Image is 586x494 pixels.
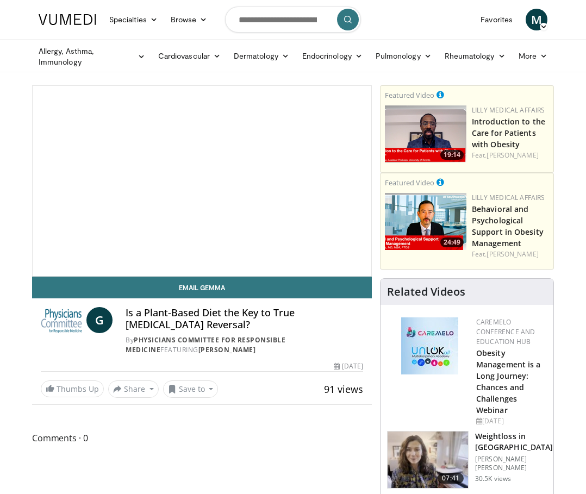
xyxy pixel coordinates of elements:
img: 45df64a9-a6de-482c-8a90-ada250f7980c.png.150x105_q85_autocrop_double_scale_upscale_version-0.2.jpg [401,317,458,374]
span: 24:49 [440,237,464,247]
h4: Is a Plant-Based Diet the Key to True [MEDICAL_DATA] Reversal? [126,307,363,330]
a: CaReMeLO Conference and Education Hub [476,317,535,346]
div: Feat. [472,151,549,160]
span: 91 views [324,383,363,396]
a: More [512,45,554,67]
p: [PERSON_NAME] [PERSON_NAME] [475,455,553,472]
div: Feat. [472,249,549,259]
h4: Related Videos [387,285,465,298]
small: Featured Video [385,90,434,100]
a: Rheumatology [438,45,512,67]
button: Save to [163,380,219,398]
a: Introduction to the Care for Patients with Obesity [472,116,545,149]
a: 19:14 [385,105,466,162]
a: Email Gemma [32,277,372,298]
a: Pulmonology [369,45,438,67]
span: 19:14 [440,150,464,160]
a: Browse [164,9,214,30]
a: Specialties [103,9,164,30]
span: Comments 0 [32,431,372,445]
video-js: Video Player [33,86,371,276]
a: Favorites [474,9,519,30]
p: 30.5K views [475,474,511,483]
a: Endocrinology [296,45,369,67]
a: Behavioral and Psychological Support in Obesity Management [472,204,544,248]
img: VuMedi Logo [39,14,96,25]
a: 07:41 Weightloss in [GEOGRAPHIC_DATA] [PERSON_NAME] [PERSON_NAME] 30.5K views [387,431,547,489]
a: Physicians Committee for Responsible Medicine [126,335,285,354]
a: Dermatology [227,45,296,67]
a: Obesity Management is a Long Journey: Chances and Challenges Webinar [476,348,541,416]
a: [PERSON_NAME] [487,249,538,259]
a: M [526,9,547,30]
a: G [86,307,113,333]
a: Lilly Medical Affairs [472,193,545,202]
a: Thumbs Up [41,380,104,397]
button: Share [108,380,159,398]
div: By FEATURING [126,335,363,355]
a: [PERSON_NAME] [198,345,256,354]
img: Physicians Committee for Responsible Medicine [41,307,82,333]
img: ba3304f6-7838-4e41-9c0f-2e31ebde6754.png.150x105_q85_crop-smart_upscale.png [385,193,466,250]
img: 9983fed1-7565-45be-8934-aef1103ce6e2.150x105_q85_crop-smart_upscale.jpg [388,432,468,488]
small: Featured Video [385,178,434,187]
a: Lilly Medical Affairs [472,105,545,115]
a: 24:49 [385,193,466,250]
img: acc2e291-ced4-4dd5-b17b-d06994da28f3.png.150x105_q85_crop-smart_upscale.png [385,105,466,162]
div: [DATE] [334,361,363,371]
div: [DATE] [476,416,545,426]
a: [PERSON_NAME] [487,151,538,160]
a: Cardiovascular [152,45,227,67]
h3: Weightloss in [GEOGRAPHIC_DATA] [475,431,553,453]
input: Search topics, interventions [225,7,361,33]
span: 07:41 [438,473,464,484]
a: Allergy, Asthma, Immunology [32,46,152,67]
